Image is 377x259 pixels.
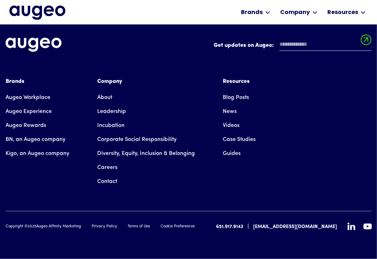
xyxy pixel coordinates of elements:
[128,224,150,230] a: Terms of Use
[223,91,249,105] a: Blog Posts
[28,225,36,229] span: 2025
[6,147,69,161] a: Kigo, an Augeo company
[97,161,118,175] a: Careers
[223,119,240,133] a: Videos
[97,147,195,161] a: Diversity, Equity, Inclusion & Belonging
[214,38,371,55] form: Email Form
[97,119,125,133] a: Incubation
[6,133,65,147] a: BN, an Augeo company
[223,105,237,119] a: News
[97,91,112,105] a: About
[6,105,52,119] a: Augeo Experience
[216,223,243,231] a: 651.917.9143
[161,224,195,230] a: Cookie Preferences
[9,6,65,20] a: home
[6,38,62,52] img: Augeo's full logo in white.
[6,224,81,230] div: Copyright © Augeo Affinity Marketing
[280,8,310,17] div: Company
[92,224,117,230] a: Privacy Policy
[97,105,126,119] a: Leadership
[97,133,177,147] a: Corporate Social Responsibility
[253,223,337,231] a: [EMAIL_ADDRESS][DOMAIN_NAME]
[97,77,195,86] div: Company
[241,8,263,17] div: Brands
[6,91,50,105] a: Augeo Workplace
[248,223,249,231] div: |
[214,41,274,50] label: Get updates on Augeo:
[223,77,256,86] div: Resources
[327,8,358,17] div: Resources
[6,77,69,86] div: Brands
[9,6,65,20] img: Augeo's full logo in midnight blue.
[361,35,371,49] input: Submit
[6,119,46,133] a: Augeo Rewards
[223,147,241,161] a: Guides
[223,133,256,147] a: Case Studies
[97,175,117,189] a: Contact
